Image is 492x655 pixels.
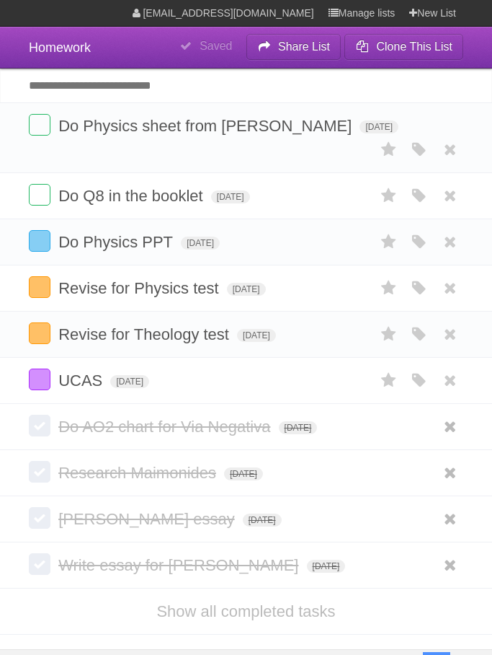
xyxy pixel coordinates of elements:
b: Saved [200,40,232,52]
span: Write essay for [PERSON_NAME] [58,556,302,574]
b: Clone This List [376,40,452,53]
label: Star task [375,322,403,346]
span: [DATE] [110,375,149,388]
a: Show all completed tasks [156,602,335,620]
label: Done [29,415,50,436]
label: Star task [375,138,403,162]
span: Research Maimonides [58,464,220,482]
span: [DATE] [211,190,250,203]
label: Star task [375,369,403,392]
span: [DATE] [279,421,318,434]
span: Do Physics PPT [58,233,176,251]
span: [DATE] [181,237,220,250]
span: [DATE] [359,120,398,133]
span: [DATE] [243,514,282,527]
label: Star task [375,230,403,254]
span: [DATE] [227,283,266,296]
label: Done [29,369,50,390]
label: Done [29,461,50,483]
label: Done [29,507,50,529]
span: Do AO2 chart for Via Negativa [58,418,274,436]
label: Done [29,184,50,206]
label: Done [29,553,50,575]
label: Done [29,276,50,298]
span: UCAS [58,372,106,390]
label: Star task [375,276,403,300]
span: Revise for Theology test [58,325,233,343]
button: Share List [246,34,341,60]
span: Homework [29,40,91,55]
span: [DATE] [224,467,263,480]
span: Do Physics sheet from [PERSON_NAME] [58,117,355,135]
span: [PERSON_NAME] essay [58,510,238,528]
span: Do Q8 in the booklet [58,187,207,205]
button: Clone This List [344,34,463,60]
label: Done [29,230,50,252]
span: [DATE] [237,329,276,342]
b: Share List [278,40,330,53]
label: Done [29,114,50,136]
label: Star task [375,184,403,208]
span: [DATE] [307,560,346,573]
span: Revise for Physics test [58,279,223,297]
label: Done [29,322,50,344]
